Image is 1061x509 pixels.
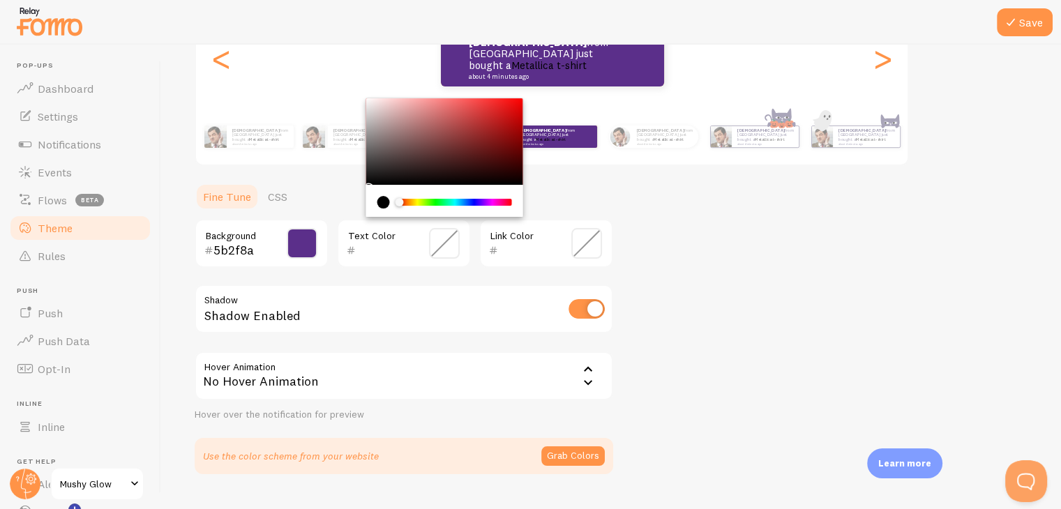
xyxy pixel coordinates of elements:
[38,137,101,151] span: Notifications
[38,109,78,123] span: Settings
[541,446,605,466] button: Grab Colors
[232,128,280,133] strong: [DEMOGRAPHIC_DATA]
[8,242,152,270] a: Rules
[38,362,70,376] span: Opt-In
[8,299,152,327] a: Push
[8,355,152,383] a: Opt-In
[232,142,287,145] small: about 4 minutes ago
[195,351,613,400] div: No Hover Animation
[333,142,391,145] small: about 4 minutes ago
[637,128,684,133] strong: [DEMOGRAPHIC_DATA]
[469,37,608,80] p: from [GEOGRAPHIC_DATA] just bought a
[8,327,152,355] a: Push Data
[878,457,931,470] p: Learn more
[867,448,942,478] div: Learn more
[874,8,891,109] div: Next slide
[38,82,93,96] span: Dashboard
[654,137,684,142] a: Metallica t-shirt
[8,214,152,242] a: Theme
[17,400,152,409] span: Inline
[15,3,84,39] img: fomo-relay-logo-orange.svg
[610,126,630,146] img: Fomo
[838,142,893,145] small: about 4 minutes ago
[60,476,126,492] span: Mushy Glow
[511,59,587,72] a: Metallica t-shirt
[469,73,604,80] small: about 4 minutes ago
[838,128,886,133] strong: [DEMOGRAPHIC_DATA]
[1005,460,1047,502] iframe: Help Scout Beacon - Open
[50,467,144,501] a: Mushy Glow
[213,8,229,109] div: Previous slide
[17,457,152,466] span: Get Help
[38,193,67,207] span: Flows
[519,128,566,133] strong: [DEMOGRAPHIC_DATA]
[38,165,72,179] span: Events
[303,126,325,148] img: Fomo
[195,409,613,421] div: Hover over the notification for preview
[366,98,523,217] div: Chrome color picker
[259,183,296,211] a: CSS
[249,137,279,142] a: Metallica t-shirt
[710,126,731,147] img: Fomo
[38,249,66,263] span: Rules
[811,126,832,147] img: Fomo
[17,287,152,296] span: Push
[838,128,894,145] p: from [GEOGRAPHIC_DATA] just bought a
[38,420,65,434] span: Inline
[855,137,885,142] a: Metallica t-shirt
[536,137,566,142] a: Metallica t-shirt
[38,334,90,348] span: Push Data
[195,284,613,335] div: Shadow Enabled
[737,128,793,145] p: from [GEOGRAPHIC_DATA] just bought a
[519,128,575,145] p: from [GEOGRAPHIC_DATA] just bought a
[333,128,381,133] strong: [DEMOGRAPHIC_DATA]
[17,61,152,70] span: Pop-ups
[8,130,152,158] a: Notifications
[232,128,288,145] p: from [GEOGRAPHIC_DATA] just bought a
[8,413,152,441] a: Inline
[737,142,792,145] small: about 4 minutes ago
[38,221,73,235] span: Theme
[333,128,392,145] p: from [GEOGRAPHIC_DATA] just bought a
[8,158,152,186] a: Events
[8,186,152,214] a: Flows beta
[203,449,379,463] p: Use the color scheme from your website
[737,128,785,133] strong: [DEMOGRAPHIC_DATA]
[38,306,63,320] span: Push
[377,196,390,208] div: current color is #000000
[75,194,104,206] span: beta
[195,183,259,211] a: Fine Tune
[637,142,691,145] small: about 4 minutes ago
[8,102,152,130] a: Settings
[350,137,380,142] a: Metallica t-shirt
[754,137,784,142] a: Metallica t-shirt
[519,142,573,145] small: about 4 minutes ago
[204,126,227,148] img: Fomo
[637,128,693,145] p: from [GEOGRAPHIC_DATA] just bought a
[8,75,152,102] a: Dashboard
